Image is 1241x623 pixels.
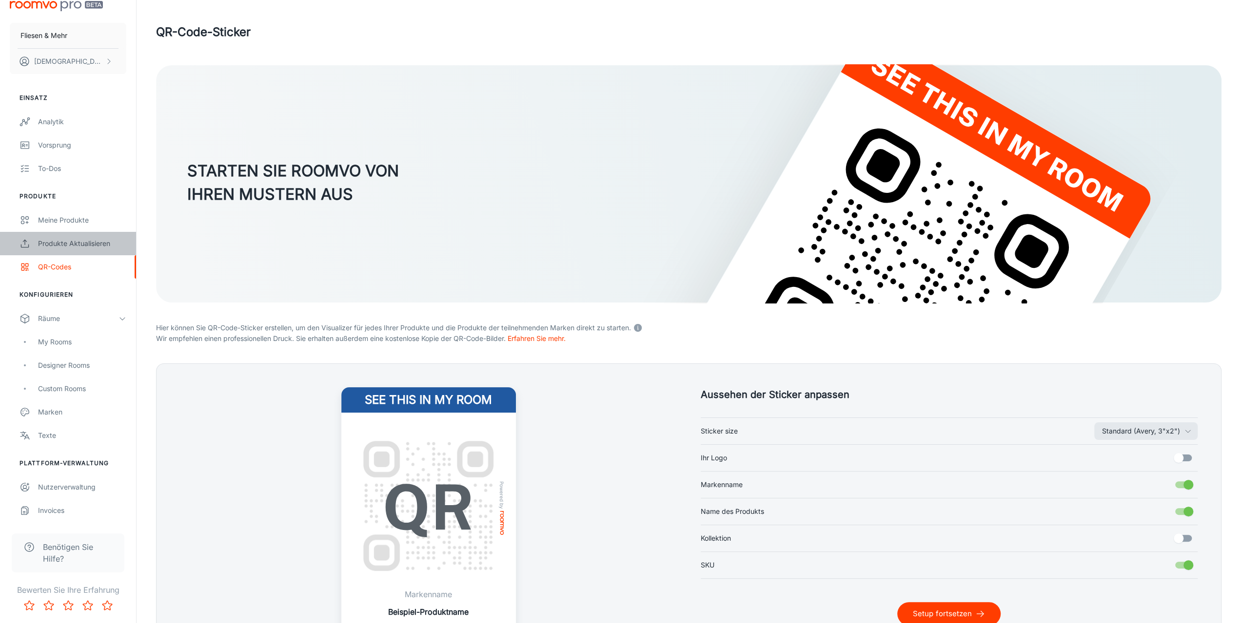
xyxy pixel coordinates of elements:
[156,333,1221,344] p: Wir empfehlen einen professionellen Druck. Sie erhalten außerdem eine kostenlose Kopie der QR-Cod...
[388,606,469,618] p: Beispiel-Produktname
[508,334,566,342] a: Erfahren Sie mehr.
[10,23,126,48] button: Fliesen & Mehr
[38,383,126,394] div: Custom Rooms
[34,56,103,67] p: [DEMOGRAPHIC_DATA] [PERSON_NAME]
[388,588,469,600] p: Markenname
[38,482,126,492] div: Nutzerverwaltung
[701,506,764,517] span: Name des Produkts
[341,387,516,413] h4: See this in my room
[38,116,126,127] div: Analytik
[701,387,1198,402] h5: Aussehen der Sticker anpassen
[38,313,118,324] div: Räume
[156,321,1221,333] p: Hier können Sie QR-Code-Sticker erstellen, um den Visualizer für jedes Ihrer Produkte und die Pro...
[353,431,504,582] img: QR Code Example
[78,596,98,615] button: Rate 4 star
[10,49,126,74] button: [DEMOGRAPHIC_DATA] [PERSON_NAME]
[38,238,126,249] div: Produkte aktualisieren
[38,407,126,417] div: Marken
[38,140,126,151] div: Vorsprung
[38,505,126,516] div: Invoices
[38,215,126,226] div: Meine Produkte
[38,337,126,347] div: My Rooms
[10,1,103,11] img: Roomvo PRO Beta
[701,560,714,570] span: SKU
[39,596,59,615] button: Rate 2 star
[156,23,251,41] h1: QR-Code-Sticker
[497,481,507,509] span: Powered by
[701,426,738,436] span: Sticker size
[20,30,67,41] p: Fliesen & Mehr
[43,541,113,565] span: Benötigen Sie Hilfe?
[500,510,504,534] img: roomvo
[38,430,126,441] div: Texte
[38,163,126,174] div: To-dos
[38,360,126,371] div: Designer Rooms
[59,596,78,615] button: Rate 3 star
[187,159,399,206] h3: STARTEN SIE ROOMVO VON IHREN MUSTERN AUS
[98,596,117,615] button: Rate 5 star
[701,533,731,544] span: Kollektion
[38,262,126,272] div: QR-Codes
[701,479,743,490] span: Markenname
[8,584,128,596] p: Bewerten Sie Ihre Erfahrung
[1094,422,1198,440] button: Sticker size
[20,596,39,615] button: Rate 1 star
[701,453,727,463] span: Ihr Logo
